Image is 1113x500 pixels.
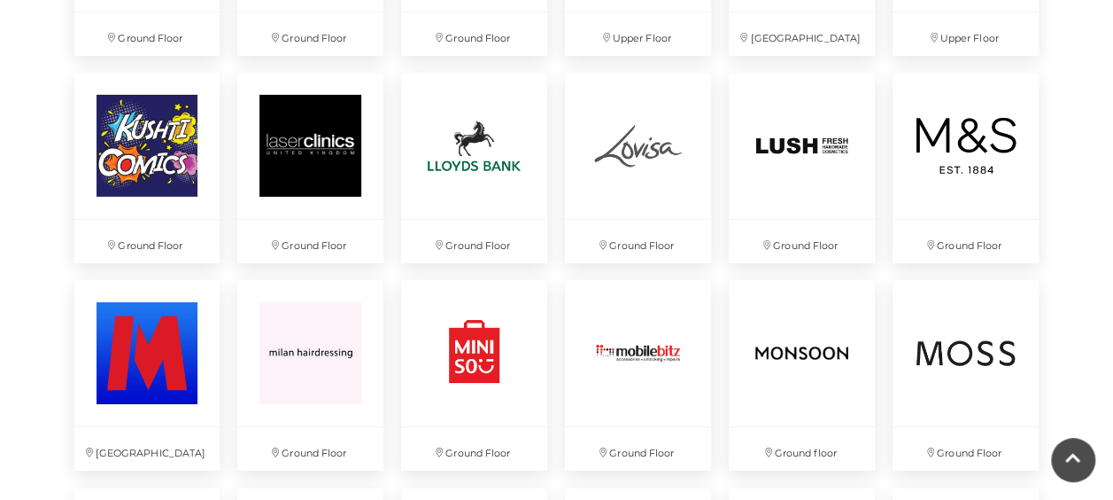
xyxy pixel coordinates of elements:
[565,220,711,263] p: Ground Floor
[74,427,220,471] p: [GEOGRAPHIC_DATA]
[556,64,720,272] a: Ground Floor
[401,12,547,56] p: Ground Floor
[556,271,720,480] a: Ground Floor
[893,427,1039,471] p: Ground Floor
[884,64,1047,272] a: Ground Floor
[401,427,547,471] p: Ground Floor
[74,220,220,263] p: Ground Floor
[565,12,711,56] p: Upper Floor
[237,12,383,56] p: Ground Floor
[401,220,547,263] p: Ground Floor
[729,220,875,263] p: Ground Floor
[729,12,875,56] p: [GEOGRAPHIC_DATA]
[66,64,229,272] a: Ground Floor
[74,12,220,56] p: Ground Floor
[392,271,556,480] a: Ground Floor
[884,271,1047,480] a: Ground Floor
[237,73,383,219] img: Laser Clinic
[237,427,383,471] p: Ground Floor
[237,220,383,263] p: Ground Floor
[392,64,556,272] a: Ground Floor
[893,12,1039,56] p: Upper Floor
[720,271,884,480] a: Ground floor
[565,427,711,471] p: Ground Floor
[228,271,392,480] a: Ground Floor
[228,64,392,272] a: Laser Clinic Ground Floor
[66,271,229,480] a: [GEOGRAPHIC_DATA]
[893,220,1039,263] p: Ground Floor
[729,427,875,471] p: Ground floor
[720,64,884,272] a: Ground Floor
